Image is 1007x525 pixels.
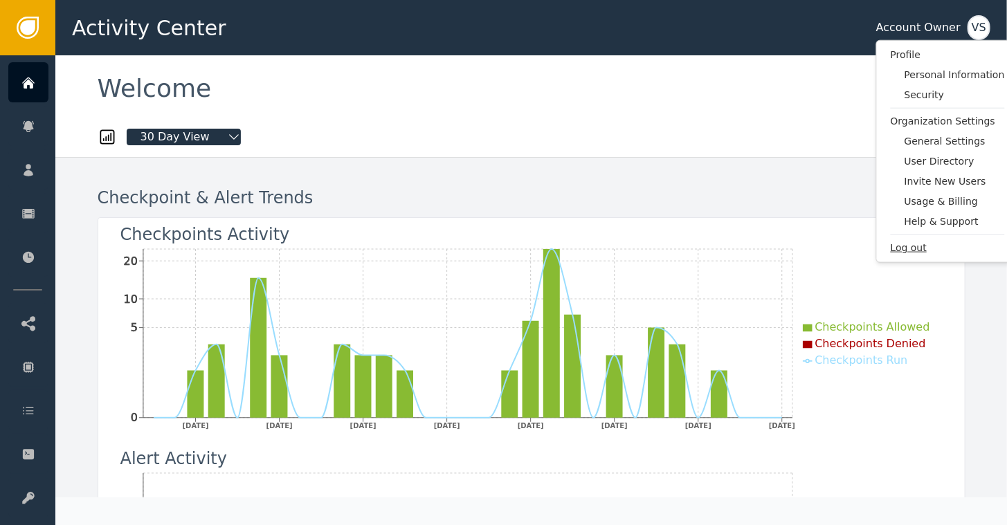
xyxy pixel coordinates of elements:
[72,12,226,44] span: Activity Center
[905,154,1005,169] span: User Directory
[905,88,1005,102] span: Security
[769,422,795,430] tspan: [DATE]
[891,241,1005,255] span: Log out
[815,353,908,367] span: Checkpoints Run
[891,114,1005,129] span: Organization Settings
[130,321,137,334] tspan: 5
[350,422,376,430] tspan: [DATE]
[98,185,314,210] div: Checkpoint & Alert Trends
[517,422,543,430] tspan: [DATE]
[815,320,930,333] span: Checkpoints Allowed
[120,446,228,471] div: Alert Activity
[123,255,137,268] tspan: 20
[905,134,1005,149] span: General Settings
[684,422,711,430] tspan: [DATE]
[905,214,1005,229] span: Help & Support
[876,19,961,36] div: Account Owner
[117,129,251,145] button: 30 Day View
[905,174,1005,189] span: Invite New Users
[601,422,627,430] tspan: [DATE]
[905,194,1005,209] span: Usage & Billing
[891,48,1005,62] span: Profile
[120,222,290,247] div: Checkpoints Activity
[182,422,208,430] tspan: [DATE]
[266,422,292,430] tspan: [DATE]
[130,412,137,425] tspan: 0
[127,129,224,145] span: 30 Day View
[905,68,1005,82] span: Personal Information
[123,293,137,306] tspan: 10
[815,337,926,350] span: Checkpoints Denied
[98,76,965,107] div: Welcome
[433,422,460,430] tspan: [DATE]
[968,15,990,40] button: VS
